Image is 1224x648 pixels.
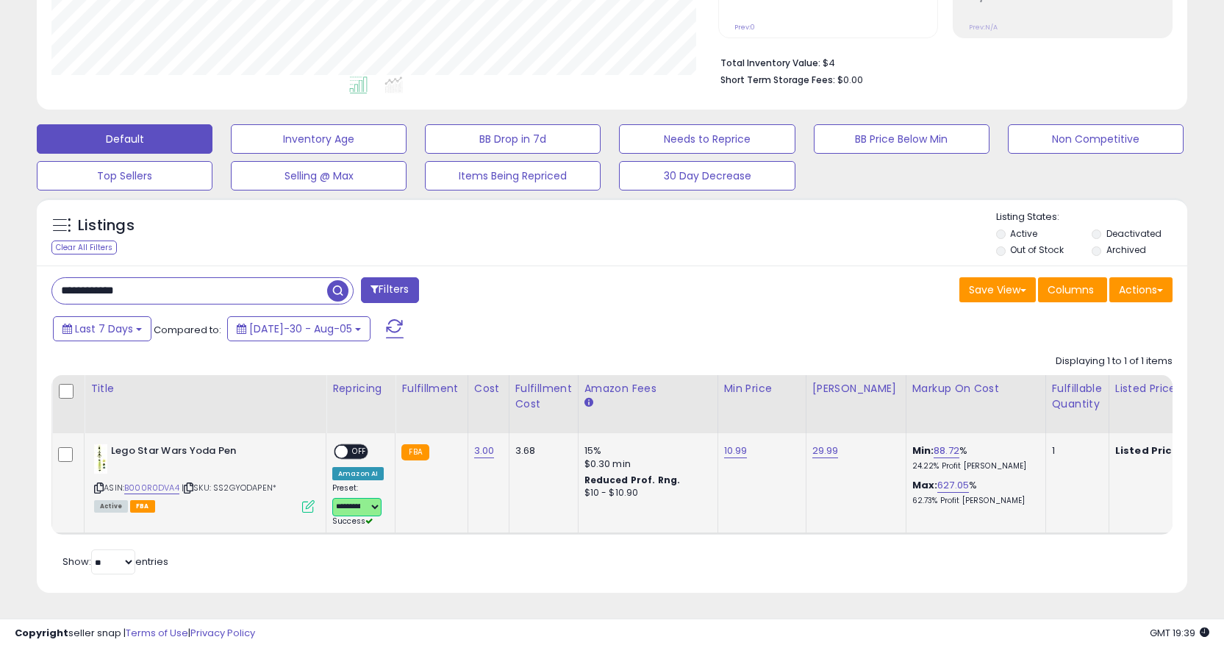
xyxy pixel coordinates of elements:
[90,381,320,396] div: Title
[584,474,681,486] b: Reduced Prof. Rng.
[912,478,938,492] b: Max:
[124,482,179,494] a: B000R0DVA4
[227,316,371,341] button: [DATE]-30 - Aug-05
[619,124,795,154] button: Needs to Reprice
[837,73,863,87] span: $0.00
[1150,626,1209,640] span: 2025-08-13 19:39 GMT
[348,446,371,458] span: OFF
[401,444,429,460] small: FBA
[912,479,1034,506] div: %
[111,444,290,462] b: Lego Star Wars Yoda Pen
[1038,277,1107,302] button: Columns
[332,467,384,480] div: Amazon AI
[75,321,133,336] span: Last 7 Days
[190,626,255,640] a: Privacy Policy
[959,277,1036,302] button: Save View
[584,381,712,396] div: Amazon Fees
[937,478,969,493] a: 627.05
[1115,444,1182,457] b: Listed Price:
[332,381,389,396] div: Repricing
[584,457,706,471] div: $0.30 min
[78,216,135,236] h5: Listings
[584,444,706,457] div: 15%
[814,124,989,154] button: BB Price Below Min
[126,626,188,640] a: Terms of Use
[1106,227,1162,240] label: Deactivated
[37,161,212,191] button: Top Sellers
[584,487,706,499] div: $10 - $10.90
[154,323,221,337] span: Compared to:
[812,381,900,396] div: [PERSON_NAME]
[515,444,567,457] div: 3.68
[934,444,959,458] a: 88.72
[515,381,572,412] div: Fulfillment Cost
[425,124,601,154] button: BB Drop in 7d
[231,161,407,191] button: Selling @ Max
[1008,124,1184,154] button: Non Competitive
[474,381,503,396] div: Cost
[912,444,1034,471] div: %
[94,444,315,511] div: ASIN:
[94,444,107,474] img: 31KJ+4miG8L._SL40_.jpg
[332,483,384,527] div: Preset:
[231,124,407,154] button: Inventory Age
[37,124,212,154] button: Default
[1010,243,1064,256] label: Out of Stock
[1106,243,1146,256] label: Archived
[332,516,373,527] span: Success
[51,241,117,254] div: Clear All Filters
[584,396,593,410] small: Amazon Fees.
[724,381,800,396] div: Min Price
[912,461,1034,471] p: 24.22% Profit [PERSON_NAME]
[996,210,1187,224] p: Listing States:
[1010,227,1037,240] label: Active
[912,496,1034,506] p: 62.73% Profit [PERSON_NAME]
[361,277,418,303] button: Filters
[1056,355,1173,368] div: Displaying 1 to 1 of 1 items
[734,23,755,32] small: Prev: 0
[969,23,998,32] small: Prev: N/A
[401,381,461,396] div: Fulfillment
[249,321,352,336] span: [DATE]-30 - Aug-05
[425,161,601,191] button: Items Being Repriced
[906,375,1045,433] th: The percentage added to the cost of goods (COGS) that forms the calculator for Min & Max prices.
[53,316,151,341] button: Last 7 Days
[1052,381,1103,412] div: Fulfillable Quantity
[15,626,68,640] strong: Copyright
[720,53,1162,71] li: $4
[474,444,495,458] a: 3.00
[182,482,276,494] span: | SKU: SS2GYODAPEN*
[1109,277,1173,302] button: Actions
[1048,282,1094,297] span: Columns
[130,500,155,513] span: FBA
[720,74,835,86] b: Short Term Storage Fees:
[912,381,1039,396] div: Markup on Cost
[619,161,795,191] button: 30 Day Decrease
[812,444,839,458] a: 29.99
[720,57,820,69] b: Total Inventory Value:
[912,444,934,457] b: Min:
[1052,444,1098,457] div: 1
[94,500,128,513] span: All listings currently available for purchase on Amazon
[15,627,255,641] div: seller snap | |
[62,555,168,569] span: Show: entries
[724,444,748,458] a: 10.99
